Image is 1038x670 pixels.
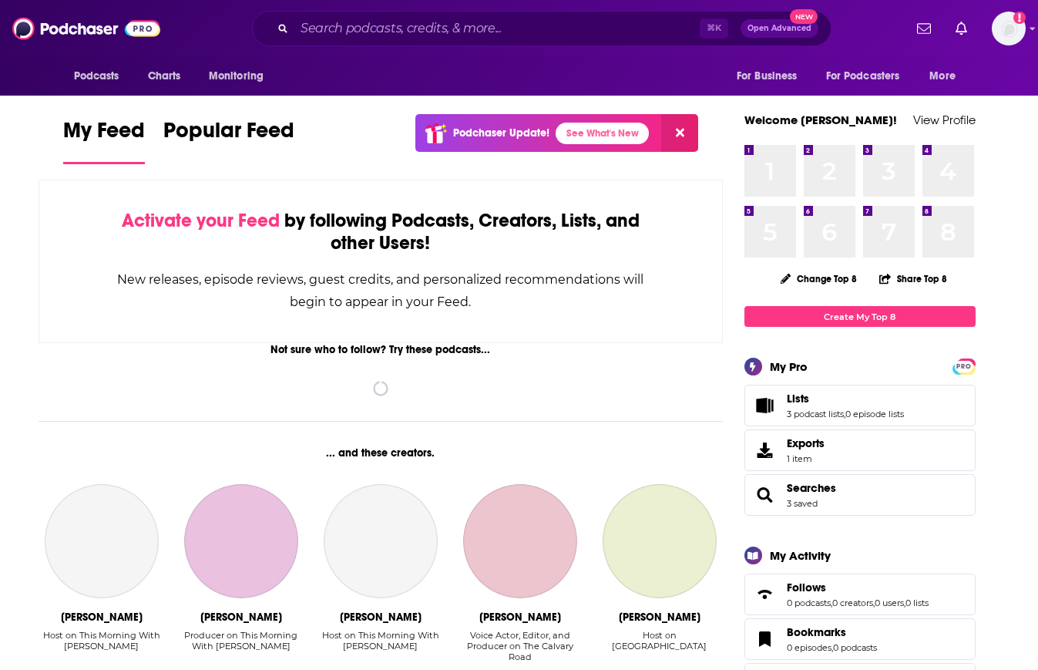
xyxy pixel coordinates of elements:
[929,66,956,87] span: More
[737,66,798,87] span: For Business
[787,625,877,639] a: Bookmarks
[844,409,845,419] span: ,
[252,11,831,46] div: Search podcasts, credits, & more...
[63,117,145,164] a: My Feed
[45,484,159,598] a: Jennifer Kushinka
[904,598,905,608] span: ,
[955,360,973,372] a: PRO
[744,306,976,327] a: Create My Top 8
[787,409,844,419] a: 3 podcast lists
[787,625,846,639] span: Bookmarks
[787,598,831,608] a: 0 podcasts
[831,642,833,653] span: ,
[148,66,181,87] span: Charts
[116,210,646,254] div: by following Podcasts, Creators, Lists, and other Users!
[750,395,781,416] a: Lists
[744,474,976,516] span: Searches
[74,66,119,87] span: Podcasts
[744,385,976,426] span: Lists
[619,611,700,624] div: Sam Allen
[750,484,781,506] a: Searches
[741,19,818,38] button: Open AdvancedNew
[787,436,825,450] span: Exports
[39,630,166,663] div: Host on This Morning With Gordon Deal
[456,630,583,663] div: Voice Actor, Editor, and Producer on The Calvary Road
[700,19,728,39] span: ⌘ K
[463,484,577,598] a: Daniel Cuneo
[816,62,922,91] button: open menu
[911,15,937,42] a: Show notifications dropdown
[163,117,294,164] a: Popular Feed
[12,14,160,43] img: Podchaser - Follow, Share and Rate Podcasts
[138,62,190,91] a: Charts
[324,484,438,598] a: Gordon Deal
[603,484,717,598] a: Sam Allen
[63,62,139,91] button: open menu
[787,481,836,495] a: Searches
[833,642,877,653] a: 0 podcasts
[456,630,583,662] div: Voice Actor, Editor, and Producer on The Calvary Road
[770,359,808,374] div: My Pro
[787,392,809,406] span: Lists
[122,209,280,232] span: Activate your Feed
[826,66,900,87] span: For Podcasters
[787,392,904,406] a: Lists
[831,598,832,608] span: ,
[875,598,904,608] a: 0 users
[116,268,646,313] div: New releases, episode reviews, guest credits, and personalized recommendations will begin to appe...
[787,581,929,594] a: Follows
[878,264,948,294] button: Share Top 8
[790,9,818,24] span: New
[747,25,811,32] span: Open Advanced
[771,269,867,288] button: Change Top 8
[1013,12,1026,24] svg: Add a profile image
[177,630,304,663] div: Producer on This Morning With Gordon Deal
[770,548,831,563] div: My Activity
[39,343,724,356] div: Not sure who to follow? Try these podcasts...
[787,581,826,594] span: Follows
[744,429,976,471] a: Exports
[873,598,875,608] span: ,
[479,611,561,624] div: Daniel Cuneo
[63,117,145,153] span: My Feed
[992,12,1026,45] button: Show profile menu
[919,62,975,91] button: open menu
[913,113,976,127] a: View Profile
[992,12,1026,45] span: Logged in as tinajoell1
[787,642,831,653] a: 0 episodes
[750,628,781,650] a: Bookmarks
[317,630,444,663] div: Host on This Morning With Gordon Deal
[744,618,976,660] span: Bookmarks
[992,12,1026,45] img: User Profile
[787,498,818,509] a: 3 saved
[340,611,422,624] div: Gordon Deal
[596,630,723,651] div: Host on [GEOGRAPHIC_DATA]
[177,630,304,651] div: Producer on This Morning With [PERSON_NAME]
[832,598,873,608] a: 0 creators
[744,113,897,127] a: Welcome [PERSON_NAME]!
[750,584,781,605] a: Follows
[750,439,781,461] span: Exports
[39,446,724,460] div: ... and these creators.
[744,574,976,615] span: Follows
[787,453,825,464] span: 1 item
[317,630,444,651] div: Host on This Morning With [PERSON_NAME]
[61,611,143,624] div: Jennifer Kushinka
[726,62,817,91] button: open menu
[845,409,904,419] a: 0 episode lists
[200,611,282,624] div: Mike Gavin
[39,630,166,651] div: Host on This Morning With [PERSON_NAME]
[294,16,700,41] input: Search podcasts, credits, & more...
[955,361,973,372] span: PRO
[198,62,284,91] button: open menu
[949,15,973,42] a: Show notifications dropdown
[209,66,264,87] span: Monitoring
[184,484,298,598] a: Mike Gavin
[163,117,294,153] span: Popular Feed
[453,126,549,140] p: Podchaser Update!
[556,123,649,144] a: See What's New
[596,630,723,663] div: Host on The Calvary Road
